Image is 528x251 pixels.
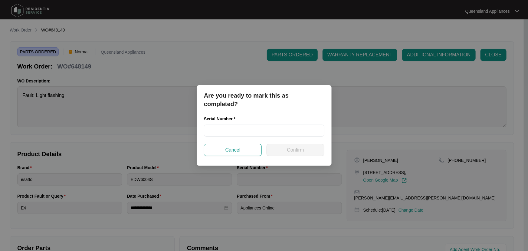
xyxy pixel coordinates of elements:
[225,146,240,154] span: Cancel
[204,144,262,156] button: Cancel
[204,116,240,122] label: Serial Number *
[204,100,324,108] p: completed?
[267,144,324,156] button: Confirm
[204,91,324,100] p: Are you ready to mark this as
